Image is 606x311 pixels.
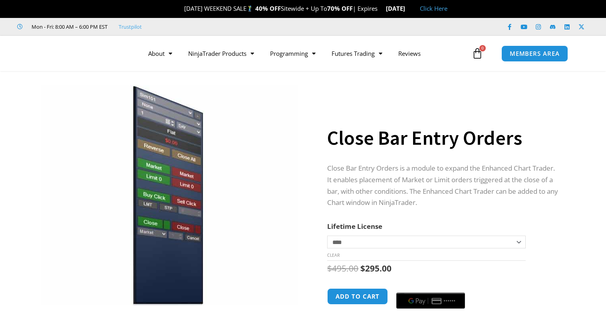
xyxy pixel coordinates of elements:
img: ⌛ [378,6,384,12]
a: Click Here [420,4,447,12]
span: $ [327,263,332,274]
span: Mon - Fri: 8:00 AM – 6:00 PM EST [30,22,107,31]
a: Futures Trading [324,44,390,63]
button: Add to cart [327,288,388,305]
img: LogoAI | Affordable Indicators – NinjaTrader [30,39,115,68]
a: 0 [460,42,495,65]
a: Programming [262,44,324,63]
iframe: Secure payment input frame [395,287,467,288]
span: MEMBERS AREA [510,51,560,57]
label: Lifetime License [327,222,382,231]
h1: Close Bar Entry Orders [327,124,560,152]
bdi: 495.00 [327,263,358,274]
img: 🎉 [178,6,184,12]
img: 🏌️‍♂️ [247,6,253,12]
span: 0 [479,45,486,51]
strong: 40% OFF [255,4,281,12]
span: $ [360,263,365,274]
bdi: 295.00 [360,263,391,274]
p: Close Bar Entry Orders is a module to expand the Enhanced Chart Trader. It enables placement of M... [327,163,560,209]
a: NinjaTrader Products [180,44,262,63]
span: [DATE] WEEKEND SALE Sitewide + Up To | Expires [176,4,385,12]
button: Buy with GPay [396,293,465,309]
strong: 70% OFF [327,4,353,12]
a: Reviews [390,44,429,63]
strong: [DATE] [386,4,412,12]
img: 🏭 [405,6,411,12]
text: •••••• [444,298,456,304]
a: MEMBERS AREA [501,45,568,62]
a: Clear options [327,252,340,258]
nav: Menu [140,44,470,63]
img: CloseBarOrders [41,85,298,305]
a: Trustpilot [119,22,142,31]
a: About [140,44,180,63]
